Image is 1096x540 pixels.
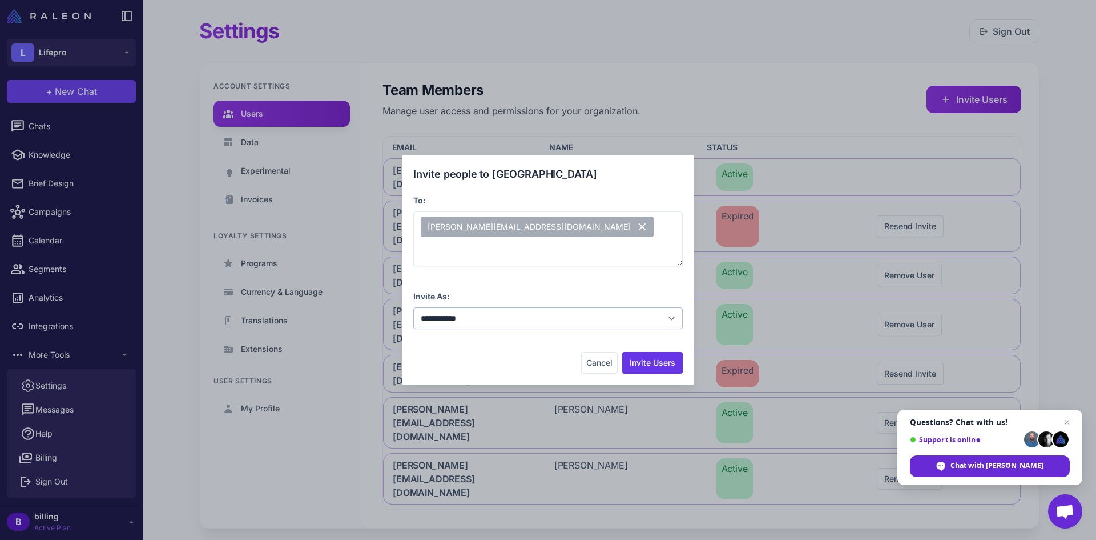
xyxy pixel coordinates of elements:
button: Cancel [581,352,618,374]
label: To: [413,195,426,205]
label: Invite As: [413,291,450,301]
span: Close chat [1060,415,1074,429]
span: Questions? Chat with us! [910,418,1070,427]
span: Support is online [910,435,1020,444]
div: Invite people to [GEOGRAPHIC_DATA] [413,166,683,182]
button: Invite Users [622,352,683,374]
div: Open chat [1048,494,1082,529]
div: Chat with Raleon [910,455,1070,477]
span: [PERSON_NAME][EMAIL_ADDRESS][DOMAIN_NAME] [421,217,654,237]
span: Chat with [PERSON_NAME] [950,461,1043,471]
